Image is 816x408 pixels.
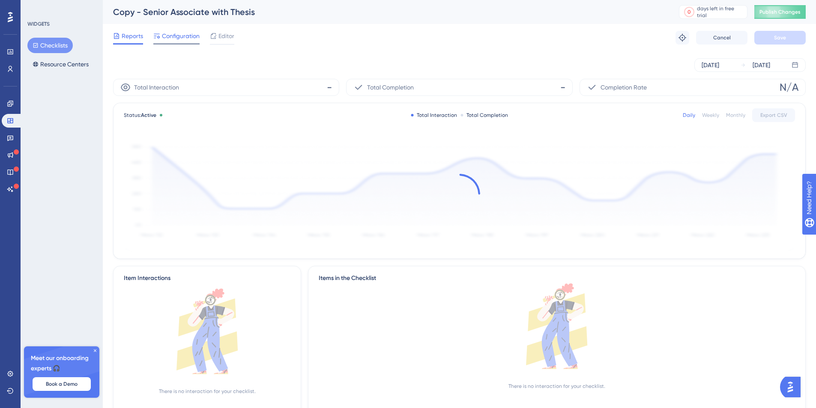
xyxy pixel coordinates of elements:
span: Book a Demo [46,381,78,387]
div: Item Interactions [124,273,170,283]
button: Export CSV [752,108,795,122]
button: Publish Changes [754,5,806,19]
div: [DATE] [753,60,770,70]
button: Cancel [696,31,747,45]
span: Configuration [162,31,200,41]
div: Copy - Senior Associate with Thesis [113,6,658,18]
button: Resource Centers [27,57,94,72]
div: Monthly [726,112,745,119]
div: Daily [683,112,695,119]
span: Active [141,112,156,118]
span: Completion Rate [601,82,647,92]
span: Publish Changes [759,9,801,15]
span: N/A [780,80,798,94]
div: Total Completion [460,112,508,119]
button: Checklists [27,38,73,53]
div: Weekly [702,112,719,119]
button: Save [754,31,806,45]
span: Reports [122,31,143,41]
div: [DATE] [702,60,719,70]
div: WIDGETS [27,21,50,27]
span: - [560,80,565,94]
span: - [327,80,332,94]
span: Total Interaction [134,82,179,92]
div: There is no interaction for your checklist. [508,383,605,390]
div: days left in free trial [697,5,744,19]
span: Status: [124,112,156,119]
span: Cancel [713,34,731,41]
span: Export CSV [760,112,787,119]
div: There is no interaction for your checklist. [159,388,256,395]
span: Save [774,34,786,41]
span: Editor [218,31,234,41]
span: Total Completion [367,82,414,92]
iframe: UserGuiding AI Assistant Launcher [780,374,806,400]
div: Total Interaction [411,112,457,119]
span: Need Help? [20,2,54,12]
button: Book a Demo [33,377,91,391]
div: Items in the Checklist [319,273,795,283]
div: 0 [687,9,691,15]
span: Meet our onboarding experts 🎧 [31,353,93,374]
